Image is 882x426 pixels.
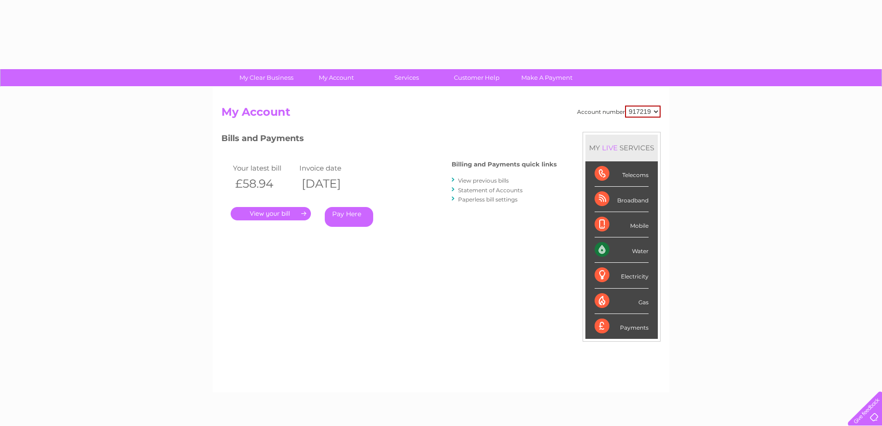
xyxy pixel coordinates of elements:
[595,289,649,314] div: Gas
[221,106,661,123] h2: My Account
[595,161,649,187] div: Telecoms
[458,196,518,203] a: Paperless bill settings
[458,177,509,184] a: View previous bills
[452,161,557,168] h4: Billing and Payments quick links
[297,162,364,174] td: Invoice date
[595,212,649,237] div: Mobile
[458,187,523,194] a: Statement of Accounts
[221,132,557,148] h3: Bills and Payments
[231,207,311,220] a: .
[577,106,661,118] div: Account number
[585,135,658,161] div: MY SERVICES
[228,69,304,86] a: My Clear Business
[231,162,297,174] td: Your latest bill
[297,174,364,193] th: [DATE]
[595,237,649,263] div: Water
[600,143,620,152] div: LIVE
[325,207,373,227] a: Pay Here
[595,263,649,288] div: Electricity
[509,69,585,86] a: Make A Payment
[439,69,515,86] a: Customer Help
[595,187,649,212] div: Broadband
[298,69,375,86] a: My Account
[231,174,297,193] th: £58.94
[595,314,649,339] div: Payments
[369,69,445,86] a: Services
